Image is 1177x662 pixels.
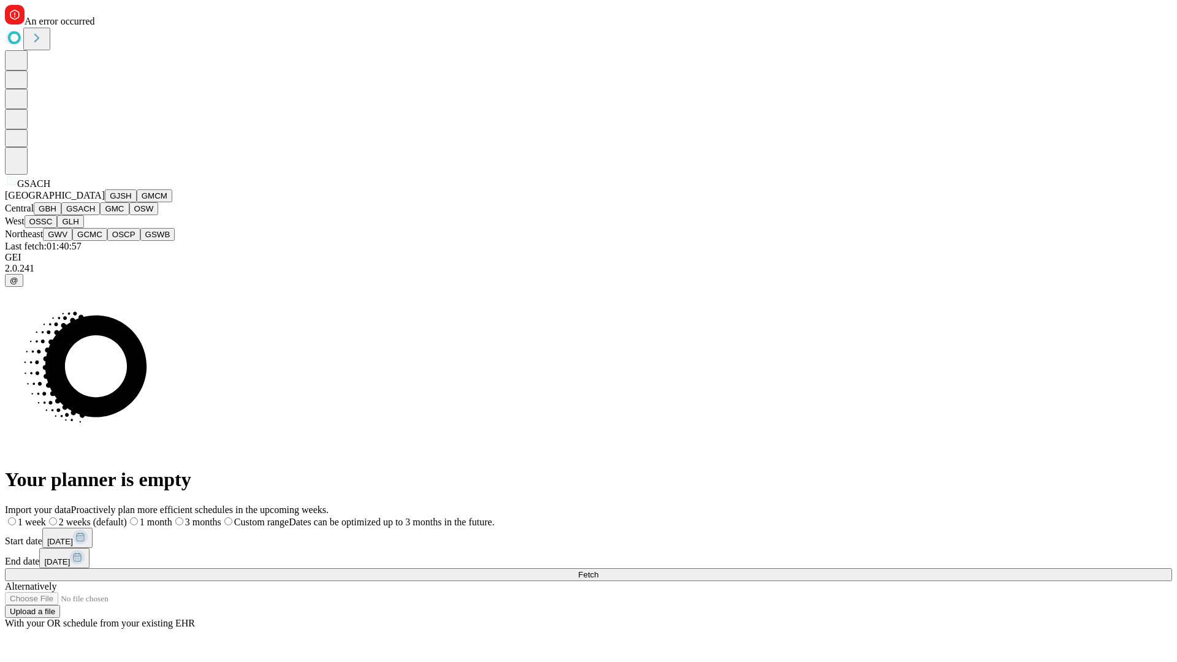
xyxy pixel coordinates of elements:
span: Proactively plan more efficient schedules in the upcoming weeks. [71,504,329,515]
span: [GEOGRAPHIC_DATA] [5,190,105,200]
button: GWV [43,228,72,241]
span: 3 months [185,517,221,527]
span: An error occurred [25,16,95,26]
div: GEI [5,252,1172,263]
span: Alternatively [5,581,56,592]
input: 1 week [8,517,16,525]
button: GMC [100,202,129,215]
span: @ [10,276,18,285]
span: GSACH [17,178,50,189]
div: End date [5,548,1172,568]
span: With your OR schedule from your existing EHR [5,618,195,628]
span: Northeast [5,229,43,239]
span: Dates can be optimized up to 3 months in the future. [289,517,494,527]
button: OSSC [25,215,58,228]
span: Fetch [578,570,598,579]
input: 3 months [175,517,183,525]
button: GLH [57,215,83,228]
span: Central [5,203,34,213]
input: 1 month [130,517,138,525]
button: GBH [34,202,61,215]
span: West [5,216,25,226]
span: 2 weeks (default) [59,517,127,527]
button: GMCM [137,189,172,202]
span: Last fetch: 01:40:57 [5,241,82,251]
button: [DATE] [39,548,90,568]
button: GSWB [140,228,175,241]
input: 2 weeks (default) [49,517,57,525]
button: GJSH [105,189,137,202]
span: [DATE] [47,537,73,546]
span: Import your data [5,504,71,515]
span: 1 month [140,517,172,527]
button: OSW [129,202,159,215]
button: Upload a file [5,605,60,618]
div: Start date [5,528,1172,548]
button: GCMC [72,228,107,241]
span: [DATE] [44,557,70,566]
input: Custom rangeDates can be optimized up to 3 months in the future. [224,517,232,525]
span: 1 week [18,517,46,527]
button: OSCP [107,228,140,241]
button: Fetch [5,568,1172,581]
button: @ [5,274,23,287]
h1: Your planner is empty [5,468,1172,491]
span: Custom range [234,517,289,527]
button: GSACH [61,202,100,215]
button: [DATE] [42,528,93,548]
div: 2.0.241 [5,263,1172,274]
